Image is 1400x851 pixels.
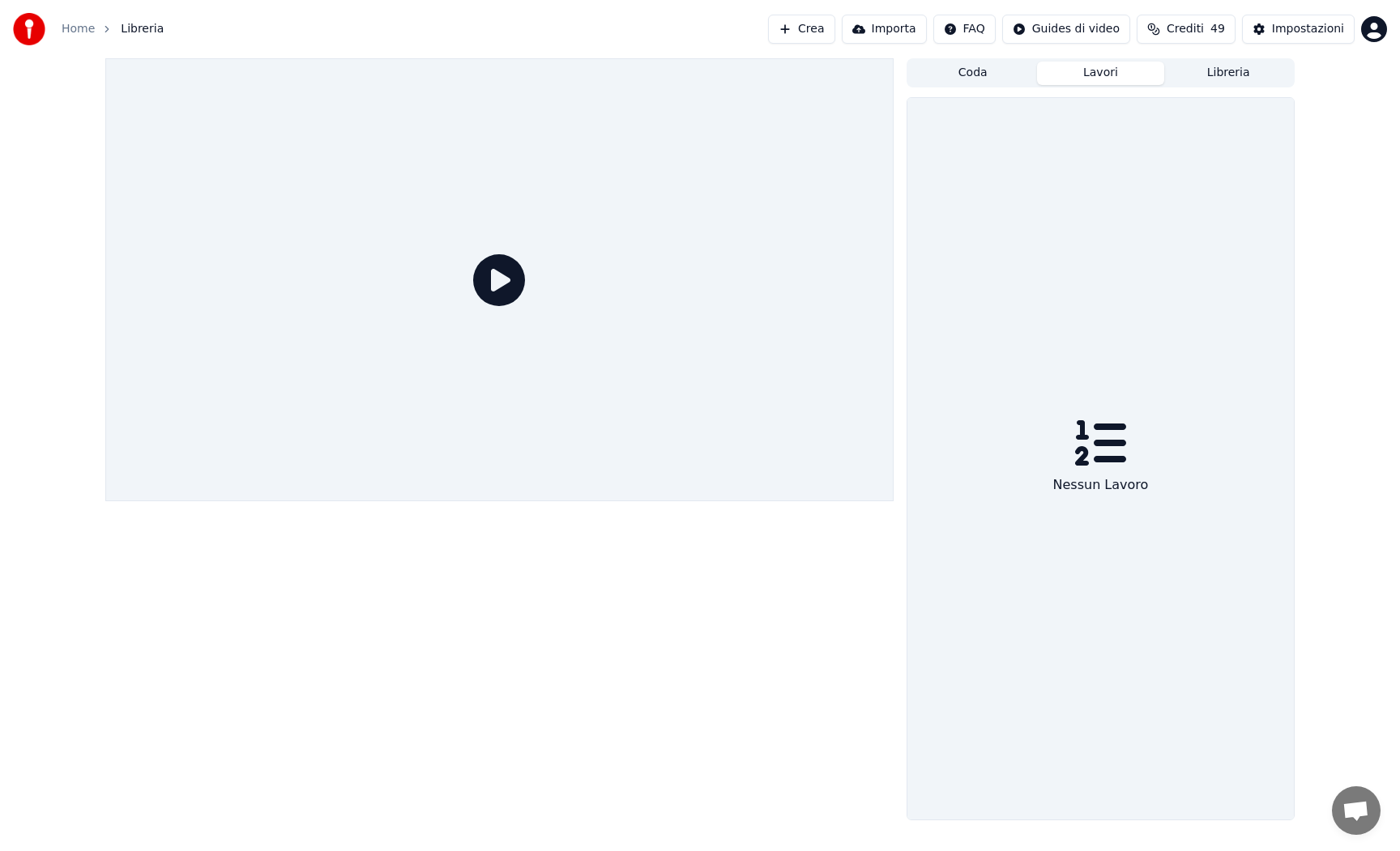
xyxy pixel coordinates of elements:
button: Importa [842,15,927,44]
img: youka [13,13,45,45]
button: Guides di video [1002,15,1130,44]
span: Libreria [121,21,164,37]
button: Impostazioni [1242,15,1355,44]
div: Impostazioni [1272,21,1344,37]
span: 49 [1210,21,1225,37]
button: Crediti49 [1137,15,1236,44]
button: FAQ [933,15,996,44]
button: Crea [768,15,834,44]
span: Crediti [1167,21,1204,37]
a: Home [62,21,95,37]
button: Coda [909,62,1037,85]
button: Lavori [1037,62,1165,85]
div: Aprire la chat [1332,786,1381,835]
nav: breadcrumb [62,21,164,37]
button: Libreria [1164,62,1292,85]
div: Nessun Lavoro [1047,469,1155,501]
